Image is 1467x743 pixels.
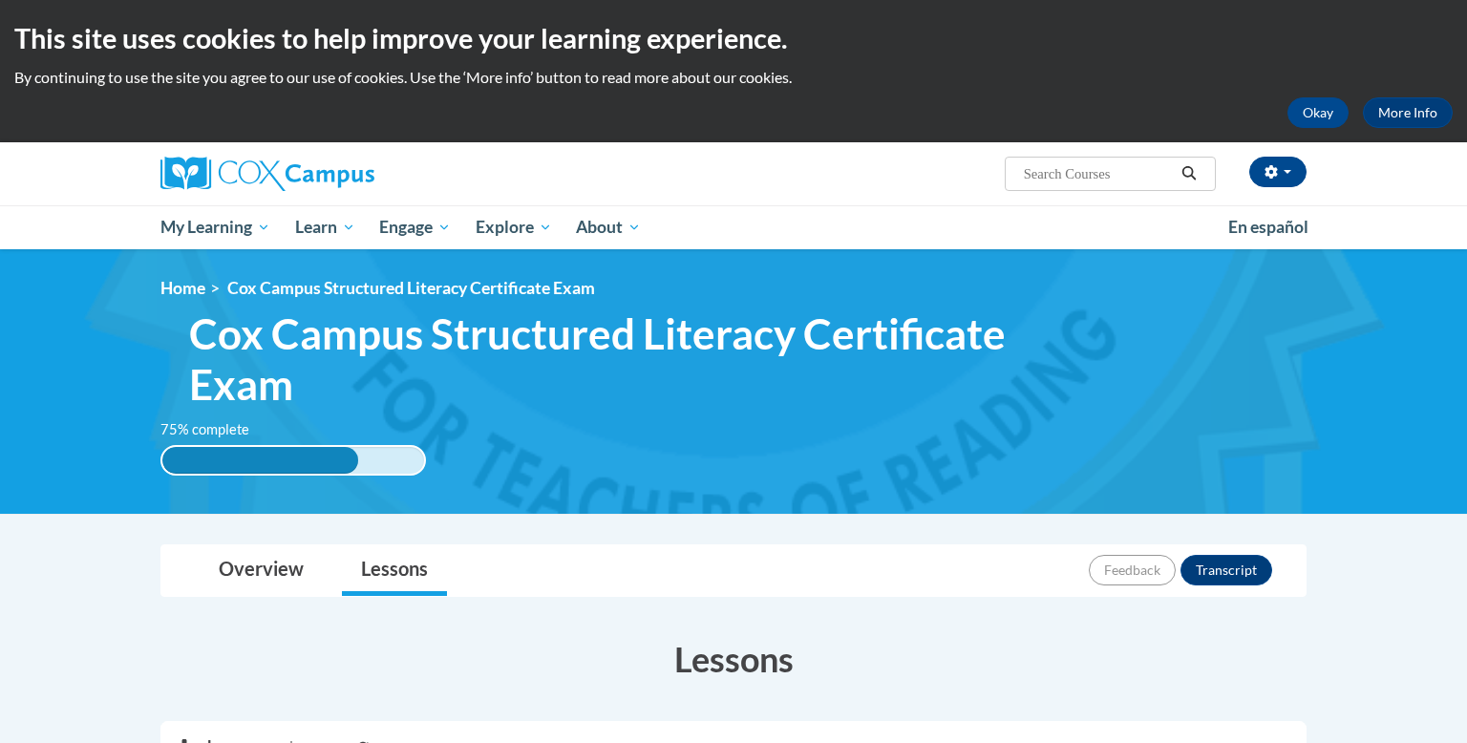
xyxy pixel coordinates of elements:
[1089,555,1176,585] button: Feedback
[379,216,451,239] span: Engage
[14,67,1453,88] p: By continuing to use the site you agree to our use of cookies. Use the ‘More info’ button to read...
[160,635,1307,683] h3: Lessons
[295,216,355,239] span: Learn
[227,278,595,298] span: Cox Campus Structured Literacy Certificate Exam
[1249,157,1307,187] button: Account Settings
[160,216,270,239] span: My Learning
[342,545,447,596] a: Lessons
[1363,97,1453,128] a: More Info
[14,19,1453,57] h2: This site uses cookies to help improve your learning experience.
[160,278,205,298] a: Home
[162,447,358,474] div: 75% complete
[283,205,368,249] a: Learn
[576,216,641,239] span: About
[1228,217,1308,237] span: En español
[148,205,283,249] a: My Learning
[1180,555,1272,585] button: Transcript
[160,157,374,191] img: Cox Campus
[200,545,323,596] a: Overview
[1216,207,1321,247] a: En español
[189,308,1042,410] span: Cox Campus Structured Literacy Certificate Exam
[476,216,552,239] span: Explore
[1287,97,1349,128] button: Okay
[367,205,463,249] a: Engage
[160,157,523,191] a: Cox Campus
[1175,162,1203,185] button: Search
[160,419,270,440] label: 75% complete
[564,205,654,249] a: About
[463,205,564,249] a: Explore
[132,205,1335,249] div: Main menu
[1022,162,1175,185] input: Search Courses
